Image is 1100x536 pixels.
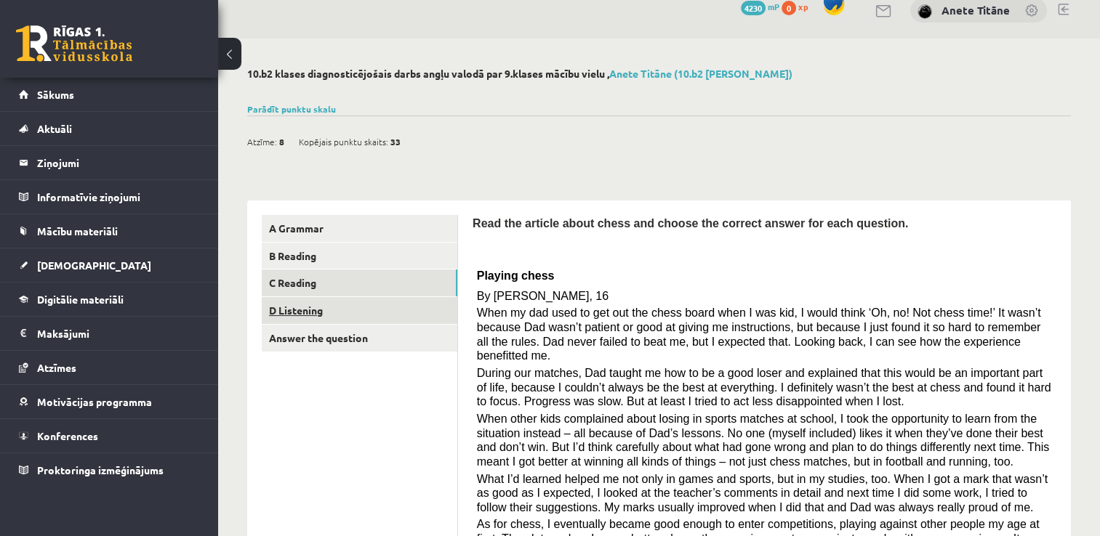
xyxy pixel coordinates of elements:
span: 4230 [741,1,766,15]
a: 4230 mP [741,1,779,12]
span: Sākums [37,88,74,101]
span: Konferences [37,429,98,442]
legend: Ziņojumi [37,146,200,179]
a: Motivācijas programma [19,385,200,418]
span: What I’d learned helped me not only in games and sports, but in my studies, too. When I got a mar... [477,473,1048,513]
span: Proktoringa izmēģinājums [37,463,164,476]
legend: Maksājumi [37,317,200,350]
span: 8 [279,131,284,153]
h2: 10.b2 klases diagnosticējošais darbs angļu valodā par 9.klases mācību vielu , [247,68,1071,80]
a: C Reading [262,269,457,296]
span: Digitālie materiāli [37,293,124,306]
span: Aktuāli [37,122,72,135]
span: When my dad used to get out the chess board when I was kid, I would think ‘Oh, no! Not chess time... [477,306,1041,362]
a: Parādīt punktu skalu [247,103,336,115]
a: Proktoringa izmēģinājums [19,453,200,487]
a: Aktuāli [19,112,200,145]
a: Anete Titāne (10.b2 [PERSON_NAME]) [609,67,792,80]
a: B Reading [262,243,457,269]
span: Mācību materiāli [37,224,118,237]
a: Konferences [19,419,200,452]
a: Answer the question [262,325,457,352]
a: Digitālie materiāli [19,283,200,316]
a: 0 xp [782,1,815,12]
a: Ziņojumi [19,146,200,179]
span: By [PERSON_NAME], 16 [477,290,609,302]
a: Maksājumi [19,317,200,350]
span: [DEMOGRAPHIC_DATA] [37,259,151,272]
span: Kopējais punktu skaits: [299,131,388,153]
a: [DEMOGRAPHIC_DATA] [19,248,200,282]
span: Atzīme: [247,131,277,153]
span: Motivācijas programma [37,395,152,408]
a: A Grammar [262,215,457,242]
span: xp [798,1,808,12]
span: mP [768,1,779,12]
legend: Informatīvie ziņojumi [37,180,200,214]
a: Sākums [19,78,200,111]
img: Anete Titāne [918,4,932,19]
span: 0 [782,1,796,15]
a: Anete Titāne [942,3,1010,17]
span: Playing chess [477,269,555,282]
a: Rīgas 1. Tālmācības vidusskola [16,25,132,62]
span: When other kids complained about losing in sports matches at school, I took the opportunity to le... [477,413,1049,468]
a: Atzīmes [19,351,200,384]
span: During our matches, Dad taught me how to be a good loser and explained that this would be an impo... [477,367,1051,407]
a: Informatīvie ziņojumi [19,180,200,214]
a: D Listening [262,297,457,324]
span: Read the article about chess and choose the correct answer for each question. [473,217,908,230]
span: Atzīmes [37,361,76,374]
a: Mācību materiāli [19,214,200,248]
span: 33 [390,131,401,153]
